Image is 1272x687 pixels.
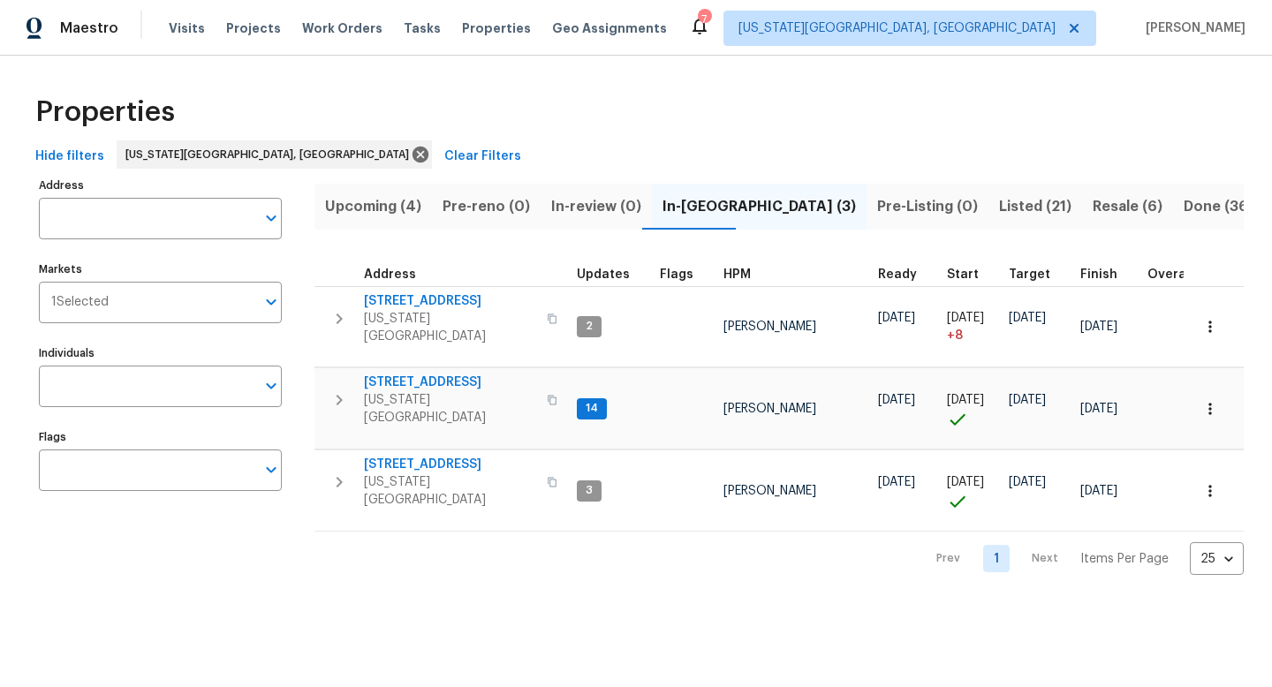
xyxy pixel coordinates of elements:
[364,391,536,427] span: [US_STATE][GEOGRAPHIC_DATA]
[579,319,600,334] span: 2
[259,290,284,314] button: Open
[947,394,984,406] span: [DATE]
[940,368,1002,449] td: Project started on time
[443,194,530,219] span: Pre-reno (0)
[1080,268,1117,281] span: Finish
[947,327,963,344] span: + 8
[1009,476,1046,488] span: [DATE]
[878,394,915,406] span: [DATE]
[226,19,281,37] span: Projects
[364,268,416,281] span: Address
[999,194,1071,219] span: Listed (21)
[723,403,816,415] span: [PERSON_NAME]
[444,146,521,168] span: Clear Filters
[1080,268,1133,281] div: Projected renovation finish date
[364,473,536,509] span: [US_STATE][GEOGRAPHIC_DATA]
[125,146,416,163] span: [US_STATE][GEOGRAPHIC_DATA], [GEOGRAPHIC_DATA]
[325,194,421,219] span: Upcoming (4)
[437,140,528,173] button: Clear Filters
[364,456,536,473] span: [STREET_ADDRESS]
[738,19,1056,37] span: [US_STATE][GEOGRAPHIC_DATA], [GEOGRAPHIC_DATA]
[1009,312,1046,324] span: [DATE]
[1009,394,1046,406] span: [DATE]
[1080,485,1117,497] span: [DATE]
[51,295,109,310] span: 1 Selected
[1009,268,1050,281] span: Target
[878,268,917,281] span: Ready
[579,483,600,498] span: 3
[39,348,282,359] label: Individuals
[551,194,641,219] span: In-review (0)
[39,432,282,442] label: Flags
[1190,536,1244,582] div: 25
[35,146,104,168] span: Hide filters
[259,457,284,482] button: Open
[552,19,667,37] span: Geo Assignments
[1139,19,1245,37] span: [PERSON_NAME]
[723,485,816,497] span: [PERSON_NAME]
[117,140,432,169] div: [US_STATE][GEOGRAPHIC_DATA], [GEOGRAPHIC_DATA]
[39,264,282,275] label: Markets
[462,19,531,37] span: Properties
[947,268,995,281] div: Actual renovation start date
[878,476,915,488] span: [DATE]
[35,103,175,121] span: Properties
[1080,403,1117,415] span: [DATE]
[983,545,1010,572] a: Goto page 1
[259,206,284,230] button: Open
[920,542,1244,575] nav: Pagination Navigation
[1080,550,1169,568] p: Items Per Page
[878,268,933,281] div: Earliest renovation start date (first business day after COE or Checkout)
[723,321,816,333] span: [PERSON_NAME]
[1009,268,1066,281] div: Target renovation project end date
[947,268,979,281] span: Start
[877,194,978,219] span: Pre-Listing (0)
[662,194,856,219] span: In-[GEOGRAPHIC_DATA] (3)
[364,310,536,345] span: [US_STATE][GEOGRAPHIC_DATA]
[60,19,118,37] span: Maestro
[947,476,984,488] span: [DATE]
[39,180,282,191] label: Address
[302,19,382,37] span: Work Orders
[698,11,710,28] div: 7
[1147,268,1209,281] div: Days past target finish date
[169,19,205,37] span: Visits
[723,268,751,281] span: HPM
[1147,268,1193,281] span: Overall
[1080,321,1117,333] span: [DATE]
[1093,194,1162,219] span: Resale (6)
[947,312,984,324] span: [DATE]
[404,22,441,34] span: Tasks
[364,374,536,391] span: [STREET_ADDRESS]
[364,292,536,310] span: [STREET_ADDRESS]
[878,312,915,324] span: [DATE]
[577,268,630,281] span: Updates
[259,374,284,398] button: Open
[1184,194,1264,219] span: Done (360)
[579,401,605,416] span: 14
[660,268,693,281] span: Flags
[940,450,1002,532] td: Project started on time
[28,140,111,173] button: Hide filters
